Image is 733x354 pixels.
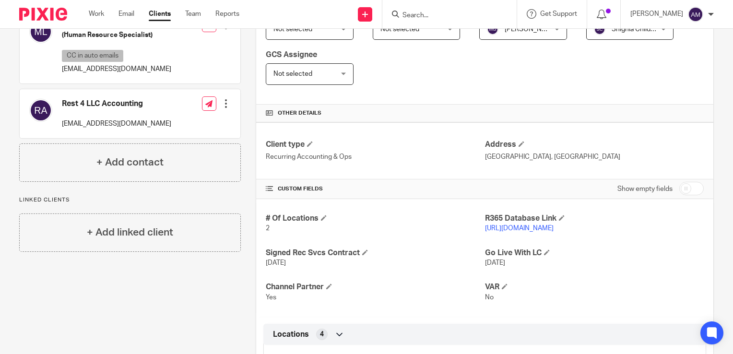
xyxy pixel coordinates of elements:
[62,64,171,74] p: [EMAIL_ADDRESS][DOMAIN_NAME]
[266,51,317,59] span: GCS Assignee
[278,109,321,117] span: Other details
[185,9,201,19] a: Team
[487,24,498,35] img: svg%3E
[485,248,704,258] h4: Go Live With LC
[266,152,485,162] p: Recurring Accounting & Ops
[19,8,67,21] img: Pixie
[540,11,577,17] span: Get Support
[266,213,485,224] h4: # Of Locations
[617,184,673,194] label: Show empty fields
[630,9,683,19] p: [PERSON_NAME]
[380,26,419,33] span: Not selected
[402,12,488,20] input: Search
[594,24,605,35] img: svg%3E
[273,71,312,77] span: Not selected
[266,260,286,266] span: [DATE]
[215,9,239,19] a: Reports
[485,260,505,266] span: [DATE]
[485,152,704,162] p: [GEOGRAPHIC_DATA], [GEOGRAPHIC_DATA]
[688,7,703,22] img: svg%3E
[505,26,557,33] span: [PERSON_NAME]
[62,99,171,109] h4: Rest 4 LLC Accounting
[89,9,104,19] a: Work
[320,330,324,339] span: 4
[29,99,52,122] img: svg%3E
[62,50,123,62] p: CC in auto emails
[96,155,164,170] h4: + Add contact
[266,282,485,292] h4: Channel Partner
[19,196,241,204] p: Linked clients
[62,119,171,129] p: [EMAIL_ADDRESS][DOMAIN_NAME]
[266,185,485,193] h4: CUSTOM FIELDS
[485,213,704,224] h4: R365 Database Link
[485,140,704,150] h4: Address
[485,225,554,232] a: [URL][DOMAIN_NAME]
[266,140,485,150] h4: Client type
[87,225,173,240] h4: + Add linked client
[62,30,171,40] h5: (Human Resource Specialist)
[266,294,276,301] span: Yes
[485,282,704,292] h4: VAR
[266,248,485,258] h4: Signed Rec Svcs Contract
[118,9,134,19] a: Email
[29,20,52,43] img: svg%3E
[266,225,270,232] span: 2
[485,294,494,301] span: No
[273,330,309,340] span: Locations
[273,26,312,33] span: Not selected
[612,26,660,33] span: Shighla Childers
[149,9,171,19] a: Clients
